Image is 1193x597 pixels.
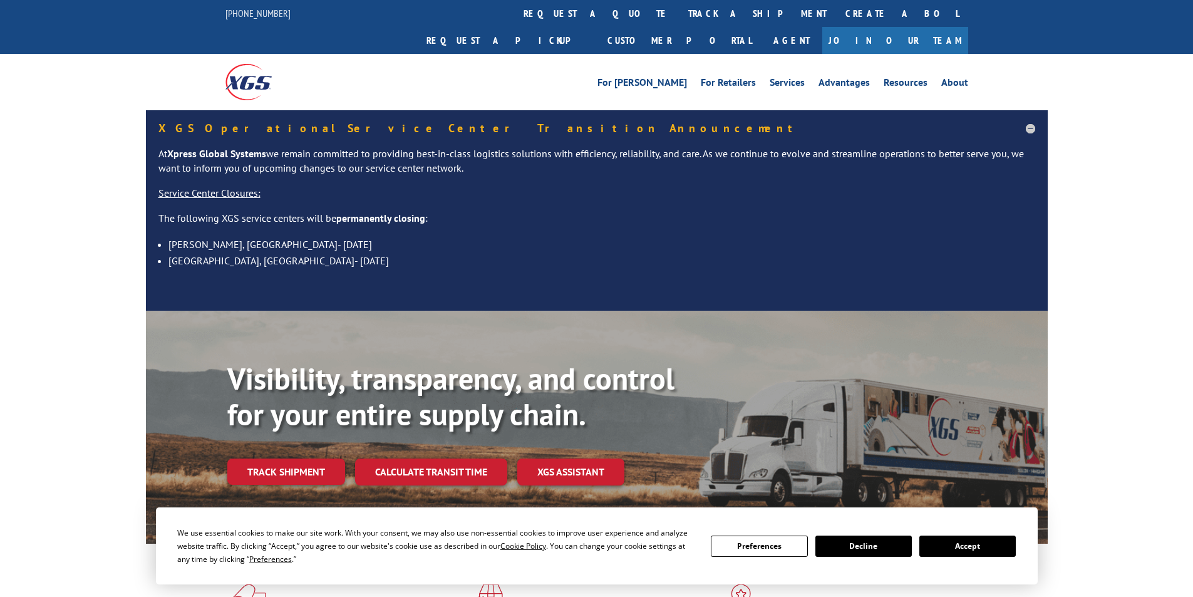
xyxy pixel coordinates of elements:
[227,459,345,485] a: Track shipment
[167,147,266,160] strong: Xpress Global Systems
[500,541,546,551] span: Cookie Policy
[517,459,624,485] a: XGS ASSISTANT
[919,536,1016,557] button: Accept
[701,78,756,91] a: For Retailers
[761,27,822,54] a: Agent
[819,78,870,91] a: Advantages
[158,211,1035,236] p: The following XGS service centers will be :
[598,27,761,54] a: Customer Portal
[168,236,1035,252] li: [PERSON_NAME], [GEOGRAPHIC_DATA]- [DATE]
[227,359,674,434] b: Visibility, transparency, and control for your entire supply chain.
[884,78,927,91] a: Resources
[156,507,1038,584] div: Cookie Consent Prompt
[822,27,968,54] a: Join Our Team
[941,78,968,91] a: About
[225,7,291,19] a: [PHONE_NUMBER]
[336,212,425,224] strong: permanently closing
[249,554,292,564] span: Preferences
[158,147,1035,187] p: At we remain committed to providing best-in-class logistics solutions with efficiency, reliabilit...
[158,123,1035,134] h5: XGS Operational Service Center Transition Announcement
[770,78,805,91] a: Services
[815,536,912,557] button: Decline
[417,27,598,54] a: Request a pickup
[711,536,807,557] button: Preferences
[158,187,261,199] u: Service Center Closures:
[355,459,507,485] a: Calculate transit time
[597,78,687,91] a: For [PERSON_NAME]
[177,526,696,566] div: We use essential cookies to make our site work. With your consent, we may also use non-essential ...
[168,252,1035,269] li: [GEOGRAPHIC_DATA], [GEOGRAPHIC_DATA]- [DATE]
